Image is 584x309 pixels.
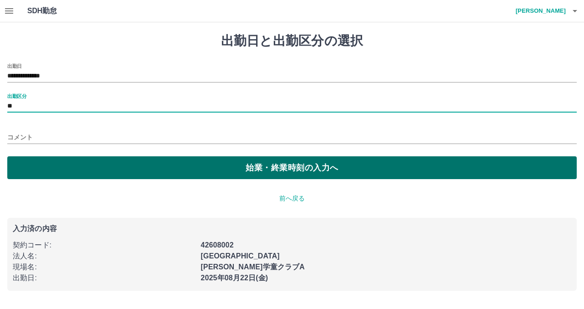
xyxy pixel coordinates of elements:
b: [GEOGRAPHIC_DATA] [201,252,280,260]
label: 出勤日 [7,62,22,69]
p: 法人名 : [13,251,195,262]
b: [PERSON_NAME]学童クラブA [201,263,305,271]
b: 42608002 [201,241,233,249]
button: 始業・終業時刻の入力へ [7,156,577,179]
h1: 出勤日と出勤区分の選択 [7,33,577,49]
p: 前へ戻る [7,194,577,203]
b: 2025年08月22日(金) [201,274,268,282]
p: 現場名 : [13,262,195,273]
label: 出勤区分 [7,93,26,99]
p: 入力済の内容 [13,225,571,232]
p: 出勤日 : [13,273,195,283]
p: 契約コード : [13,240,195,251]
